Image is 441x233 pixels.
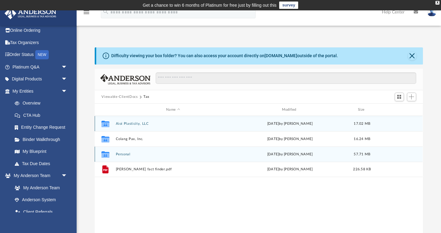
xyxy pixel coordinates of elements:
[9,157,77,170] a: Tax Due Dates
[407,93,416,101] button: Add
[116,167,230,171] button: [PERSON_NAME] fact finder.pdf
[4,61,77,73] a: Platinum Q&Aarrow_drop_down
[353,168,371,171] span: 226.58 KB
[3,7,58,19] img: Anderson Advisors Platinum Portal
[279,2,298,9] a: survey
[116,137,230,141] button: Colang Pax, Inc.
[354,122,371,125] span: 17.02 MB
[9,206,74,218] a: Client Referrals
[4,36,77,49] a: Tax Organizers
[101,94,138,100] button: Viewable-ClientDocs
[116,122,230,126] button: Aioi Plasticity, LLC
[61,85,74,98] span: arrow_drop_down
[116,152,230,156] button: Personal
[408,52,416,60] button: Close
[35,50,49,59] div: NEW
[435,1,439,5] div: close
[354,153,371,156] span: 57.71 MB
[395,93,404,101] button: Switch to Grid View
[264,53,297,58] a: [DOMAIN_NAME]
[233,152,347,157] div: [DATE] by [PERSON_NAME]
[83,9,90,16] i: menu
[156,72,416,84] input: Search files and folders
[9,182,70,194] a: My Anderson Team
[61,61,74,73] span: arrow_drop_down
[4,170,74,182] a: My Anderson Teamarrow_drop_down
[4,24,77,37] a: Online Ordering
[233,121,347,127] div: [DATE] by [PERSON_NAME]
[9,194,74,206] a: Anderson System
[354,137,371,141] span: 16.24 MB
[377,107,420,113] div: id
[61,170,74,182] span: arrow_drop_down
[9,97,77,109] a: Overview
[233,107,347,113] div: Modified
[4,73,77,85] a: Digital Productsarrow_drop_down
[4,85,77,97] a: My Entitiesarrow_drop_down
[102,8,109,15] i: search
[143,94,150,100] button: Tax
[9,109,77,121] a: CTA Hub
[116,107,230,113] div: Name
[9,121,77,134] a: Entity Change Request
[61,73,74,86] span: arrow_drop_down
[233,136,347,142] div: [DATE] by [PERSON_NAME]
[233,167,347,172] div: [DATE] by [PERSON_NAME]
[83,12,90,16] a: menu
[4,49,77,61] a: Order StatusNEW
[9,146,74,158] a: My Blueprint
[350,107,374,113] div: Size
[97,107,113,113] div: id
[143,2,277,9] div: Get a chance to win 6 months of Platinum for free just by filling out this
[9,133,77,146] a: Binder Walkthrough
[111,53,338,59] div: Difficulty viewing your box folder? You can also access your account directly on outside of the p...
[427,8,436,17] img: User Pic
